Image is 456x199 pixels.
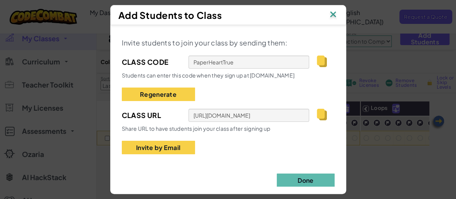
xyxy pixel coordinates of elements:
span: Class Code [122,56,181,68]
span: Share URL to have students join your class after signing up [122,125,271,132]
button: Done [277,174,335,187]
button: Regenerate [122,88,195,101]
span: Invite students to join your class by sending them: [122,38,287,47]
span: Add Students to Class [118,9,222,21]
img: IconCopy.svg [317,56,326,67]
button: Invite by Email [122,141,195,154]
img: IconClose.svg [328,9,338,21]
img: IconCopy.svg [317,109,326,120]
span: Students can enter this code when they sign up at [DOMAIN_NAME] [122,72,295,79]
span: Class Url [122,110,181,121]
